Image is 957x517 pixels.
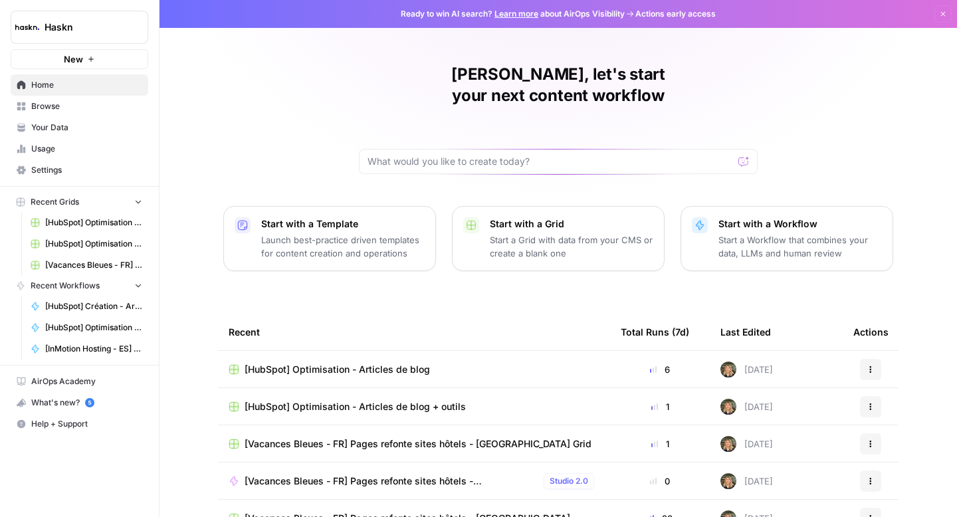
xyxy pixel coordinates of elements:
[720,473,736,489] img: ziyu4k121h9vid6fczkx3ylgkuqx
[718,233,882,260] p: Start a Workflow that combines your data, LLMs and human review
[31,375,142,387] span: AirOps Academy
[11,11,148,44] button: Workspace: Haskn
[853,314,889,350] div: Actions
[31,143,142,155] span: Usage
[11,392,148,413] button: What's new? 5
[401,8,625,20] span: Ready to win AI search? about AirOps Visibility
[31,100,142,112] span: Browse
[229,363,599,376] a: [HubSpot] Optimisation - Articles de blog
[45,300,142,312] span: [HubSpot] Création - Articles de blog
[45,322,142,334] span: [HubSpot] Optimisation - Articles de blog
[11,393,148,413] div: What's new?
[31,280,100,292] span: Recent Workflows
[31,164,142,176] span: Settings
[490,233,653,260] p: Start a Grid with data from your CMS or create a blank one
[64,52,83,66] span: New
[718,217,882,231] p: Start with a Workflow
[635,8,716,20] span: Actions early access
[45,259,142,271] span: [Vacances Bleues - FR] Pages refonte sites hôtels - [GEOGRAPHIC_DATA]
[720,362,736,377] img: ziyu4k121h9vid6fczkx3ylgkuqx
[245,400,466,413] span: [HubSpot] Optimisation - Articles de blog + outils
[494,9,538,19] a: Learn more
[25,255,148,276] a: [Vacances Bleues - FR] Pages refonte sites hôtels - [GEOGRAPHIC_DATA]
[31,418,142,430] span: Help + Support
[720,473,773,489] div: [DATE]
[245,474,538,488] span: [Vacances Bleues - FR] Pages refonte sites hôtels - [GEOGRAPHIC_DATA]
[11,413,148,435] button: Help + Support
[25,212,148,233] a: [HubSpot] Optimisation - Articles de blog
[621,314,689,350] div: Total Runs (7d)
[25,338,148,360] a: [InMotion Hosting - ES] - article de blog 2000 mots
[223,206,436,271] button: Start with a TemplateLaunch best-practice driven templates for content creation and operations
[25,296,148,317] a: [HubSpot] Création - Articles de blog
[11,49,148,69] button: New
[720,436,736,452] img: ziyu4k121h9vid6fczkx3ylgkuqx
[15,15,39,39] img: Haskn Logo
[245,437,591,451] span: [Vacances Bleues - FR] Pages refonte sites hôtels - [GEOGRAPHIC_DATA] Grid
[621,437,699,451] div: 1
[229,437,599,451] a: [Vacances Bleues - FR] Pages refonte sites hôtels - [GEOGRAPHIC_DATA] Grid
[229,400,599,413] a: [HubSpot] Optimisation - Articles de blog + outils
[31,196,79,208] span: Recent Grids
[85,398,94,407] a: 5
[720,436,773,452] div: [DATE]
[550,475,588,487] span: Studio 2.0
[621,474,699,488] div: 0
[25,233,148,255] a: [HubSpot] Optimisation - Articles de blog + outils
[45,217,142,229] span: [HubSpot] Optimisation - Articles de blog
[45,21,125,34] span: Haskn
[720,399,773,415] div: [DATE]
[229,314,599,350] div: Recent
[452,206,665,271] button: Start with a GridStart a Grid with data from your CMS or create a blank one
[621,363,699,376] div: 6
[25,317,148,338] a: [HubSpot] Optimisation - Articles de blog
[681,206,893,271] button: Start with a WorkflowStart a Workflow that combines your data, LLMs and human review
[31,79,142,91] span: Home
[45,238,142,250] span: [HubSpot] Optimisation - Articles de blog + outils
[11,192,148,212] button: Recent Grids
[11,371,148,392] a: AirOps Academy
[11,74,148,96] a: Home
[359,64,758,106] h1: [PERSON_NAME], let's start your next content workflow
[11,117,148,138] a: Your Data
[261,217,425,231] p: Start with a Template
[88,399,91,406] text: 5
[11,138,148,159] a: Usage
[31,122,142,134] span: Your Data
[45,343,142,355] span: [InMotion Hosting - ES] - article de blog 2000 mots
[11,159,148,181] a: Settings
[245,363,430,376] span: [HubSpot] Optimisation - Articles de blog
[368,155,733,168] input: What would you like to create today?
[720,362,773,377] div: [DATE]
[490,217,653,231] p: Start with a Grid
[621,400,699,413] div: 1
[720,314,771,350] div: Last Edited
[720,399,736,415] img: ziyu4k121h9vid6fczkx3ylgkuqx
[11,96,148,117] a: Browse
[229,473,599,489] a: [Vacances Bleues - FR] Pages refonte sites hôtels - [GEOGRAPHIC_DATA]Studio 2.0
[11,276,148,296] button: Recent Workflows
[261,233,425,260] p: Launch best-practice driven templates for content creation and operations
